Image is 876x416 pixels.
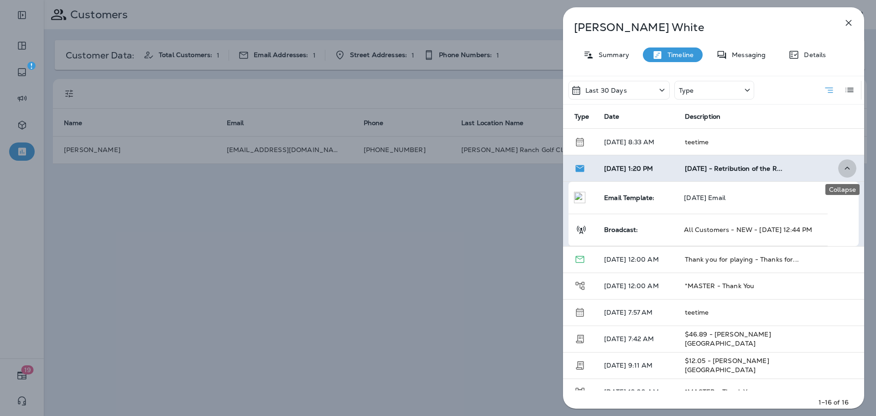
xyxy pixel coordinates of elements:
[604,362,670,369] p: [DATE] 9:11 AM
[574,137,585,145] span: Schedule
[685,138,709,146] span: teetime
[684,194,725,202] span: [DATE] Email
[574,254,585,263] span: Email - Opened
[685,164,782,173] span: [DATE] - Retribution of the R...
[604,309,670,316] p: [DATE] 7:57 AM
[819,398,849,407] p: 1–16 of 16
[604,256,670,263] p: [DATE] 12:00 AM
[594,51,629,58] p: Summary
[604,335,670,342] p: [DATE] 7:42 AM
[604,194,654,202] span: Email Template:
[574,360,585,369] span: Transaction
[604,164,653,173] span: [DATE] 1:20 PM
[574,281,586,289] span: Journey
[685,255,799,263] span: Thank you for playing - Thanks for...
[574,387,586,395] span: Journey
[574,192,585,203] img: 5c48d1f1-9e58-49f6-8bf6-6acc8237e52e.jpg
[604,138,670,146] p: [DATE] 8:33 AM
[604,388,670,395] p: [DATE] 12:00 AM
[799,51,826,58] p: Details
[604,226,638,234] span: Broadcast:
[574,163,585,172] span: Email - Delivered
[574,112,589,121] span: Type
[685,308,709,316] span: teetime
[604,282,670,290] p: [DATE] 12:00 AM
[838,159,856,178] button: Collapse
[727,51,766,58] p: Messaging
[585,87,627,94] p: Last 30 Days
[574,21,823,34] p: [PERSON_NAME] White
[685,357,769,374] span: $12.05 - [PERSON_NAME][GEOGRAPHIC_DATA]
[685,113,721,121] span: Description
[685,330,771,348] span: $46.89 - [PERSON_NAME][GEOGRAPHIC_DATA]
[679,87,694,94] p: Type
[825,184,860,195] div: Collapse
[684,226,812,234] span: All Customers - NEW - [DATE] 12:44 PM
[820,81,838,100] button: Summary View
[604,112,620,121] span: Date
[840,81,859,99] button: Log View
[574,307,585,316] span: Schedule
[685,388,755,396] span: *MASTER - Thank You
[663,51,693,58] p: Timeline
[574,334,585,342] span: Transaction
[685,282,755,290] span: *MASTER - Thank You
